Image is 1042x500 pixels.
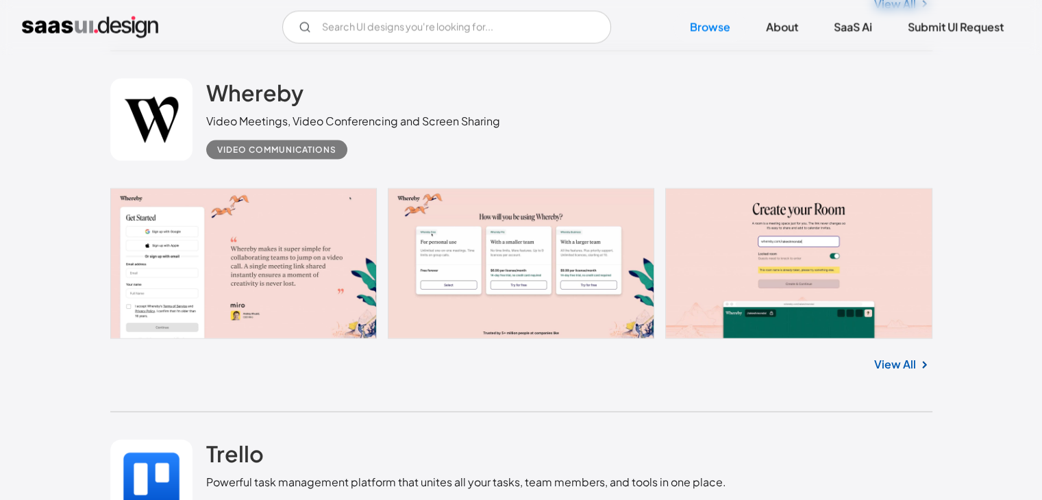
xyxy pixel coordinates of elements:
a: SaaS Ai [817,12,889,42]
div: Video Meetings, Video Conferencing and Screen Sharing [206,113,500,129]
a: Submit UI Request [891,12,1020,42]
input: Search UI designs you're looking for... [282,11,611,44]
a: Whereby [206,79,303,113]
a: home [22,16,158,38]
h2: Whereby [206,79,303,106]
form: Email Form [282,11,611,44]
div: Video Communications [217,142,336,158]
a: Trello [206,440,264,474]
h2: Trello [206,440,264,467]
div: Powerful task management platform that unites all your tasks, team members, and tools in one place. [206,474,726,490]
a: About [749,12,815,42]
a: Browse [673,12,747,42]
a: View All [874,356,916,373]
